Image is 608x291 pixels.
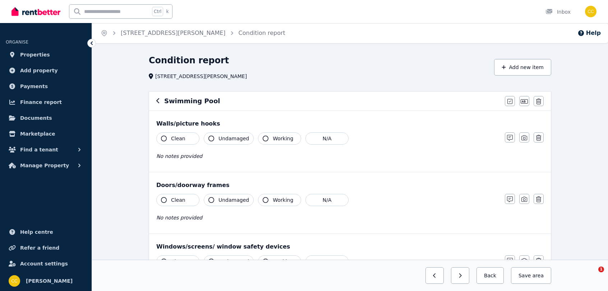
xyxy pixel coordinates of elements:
[6,95,86,109] a: Finance report
[156,255,199,268] button: Clean
[585,6,597,17] img: Charles Chaaya
[156,181,544,190] div: Doors/doorway frames
[533,272,544,279] span: area
[6,142,86,157] button: Find a tenant
[218,196,249,204] span: Undamaged
[258,255,301,268] button: Working
[20,145,58,154] span: Find a tenant
[6,241,86,255] a: Refer a friend
[577,29,601,37] button: Help
[20,66,58,75] span: Add property
[156,119,544,128] div: Walls/picture hooks
[164,96,220,106] h6: Swimming Pool
[20,228,53,236] span: Help centre
[11,6,60,17] img: RentBetter
[152,7,163,16] span: Ctrl
[20,161,69,170] span: Manage Property
[149,55,229,66] h1: Condition report
[273,258,293,265] span: Working
[6,63,86,78] a: Add property
[6,225,86,239] a: Help centre
[305,255,349,268] button: N/A
[20,244,59,252] span: Refer a friend
[273,196,293,204] span: Working
[6,79,86,94] a: Payments
[273,135,293,142] span: Working
[20,50,50,59] span: Properties
[204,194,254,206] button: Undamaged
[476,267,504,284] button: Back
[26,277,73,285] span: [PERSON_NAME]
[494,59,551,76] button: Add new item
[598,267,604,272] span: 1
[156,153,202,159] span: No notes provided
[204,255,254,268] button: Undamaged
[545,8,571,15] div: Inbox
[171,135,185,142] span: Clean
[20,129,55,138] span: Marketplace
[171,258,185,265] span: Clean
[20,259,68,268] span: Account settings
[156,194,199,206] button: Clean
[156,132,199,145] button: Clean
[6,111,86,125] a: Documents
[218,135,249,142] span: Undamaged
[6,256,86,271] a: Account settings
[584,267,601,284] iframe: Intercom live chat
[258,194,301,206] button: Working
[171,196,185,204] span: Clean
[6,47,86,62] a: Properties
[121,29,226,36] a: [STREET_ADDRESS][PERSON_NAME]
[305,132,349,145] button: N/A
[239,29,285,36] a: Condition report
[156,242,544,251] div: Windows/screens/ window safety devices
[156,215,202,220] span: No notes provided
[20,82,48,91] span: Payments
[258,132,301,145] button: Working
[92,23,294,43] nav: Breadcrumb
[6,40,28,45] span: ORGANISE
[166,9,169,14] span: k
[204,132,254,145] button: Undamaged
[155,73,247,80] span: [STREET_ADDRESS][PERSON_NAME]
[6,127,86,141] a: Marketplace
[511,267,551,284] button: Save area
[9,275,20,287] img: Charles Chaaya
[20,114,52,122] span: Documents
[305,194,349,206] button: N/A
[218,258,249,265] span: Undamaged
[6,158,86,173] button: Manage Property
[20,98,62,106] span: Finance report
